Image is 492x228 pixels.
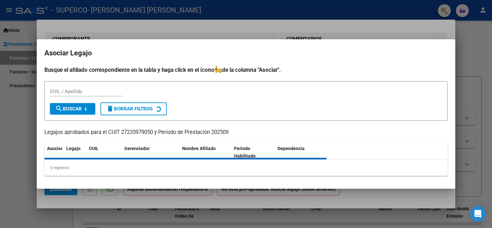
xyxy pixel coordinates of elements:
datatable-header-cell: Asociar [44,142,64,163]
button: Borrar Filtros [100,102,167,115]
span: Buscar [55,106,82,112]
span: Periodo Habilitado [234,146,256,158]
button: Buscar [50,103,95,115]
span: Nombre Afiliado [182,146,216,151]
span: CUIL [89,146,99,151]
datatable-header-cell: Gerenciador [122,142,180,163]
p: Legajos aprobados para el CUIT 27235979050 y Período de Prestación 202509 [44,128,448,137]
span: Gerenciador [124,146,150,151]
datatable-header-cell: Legajo [64,142,86,163]
datatable-header-cell: Periodo Habilitado [232,142,275,163]
span: Legajo [66,146,80,151]
span: Borrar Filtros [106,106,153,112]
div: Open Intercom Messenger [470,206,486,222]
span: Asociar [47,146,62,151]
h4: Busque el afiliado correspondiente en la tabla y haga click en el ícono de la columna "Asociar". [44,66,448,74]
span: Dependencia [278,146,305,151]
h2: Asociar Legajo [44,47,448,59]
mat-icon: delete [106,105,114,112]
datatable-header-cell: Nombre Afiliado [180,142,232,163]
mat-icon: search [55,105,63,112]
datatable-header-cell: Dependencia [275,142,327,163]
datatable-header-cell: CUIL [86,142,122,163]
div: 0 registros [44,160,448,176]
